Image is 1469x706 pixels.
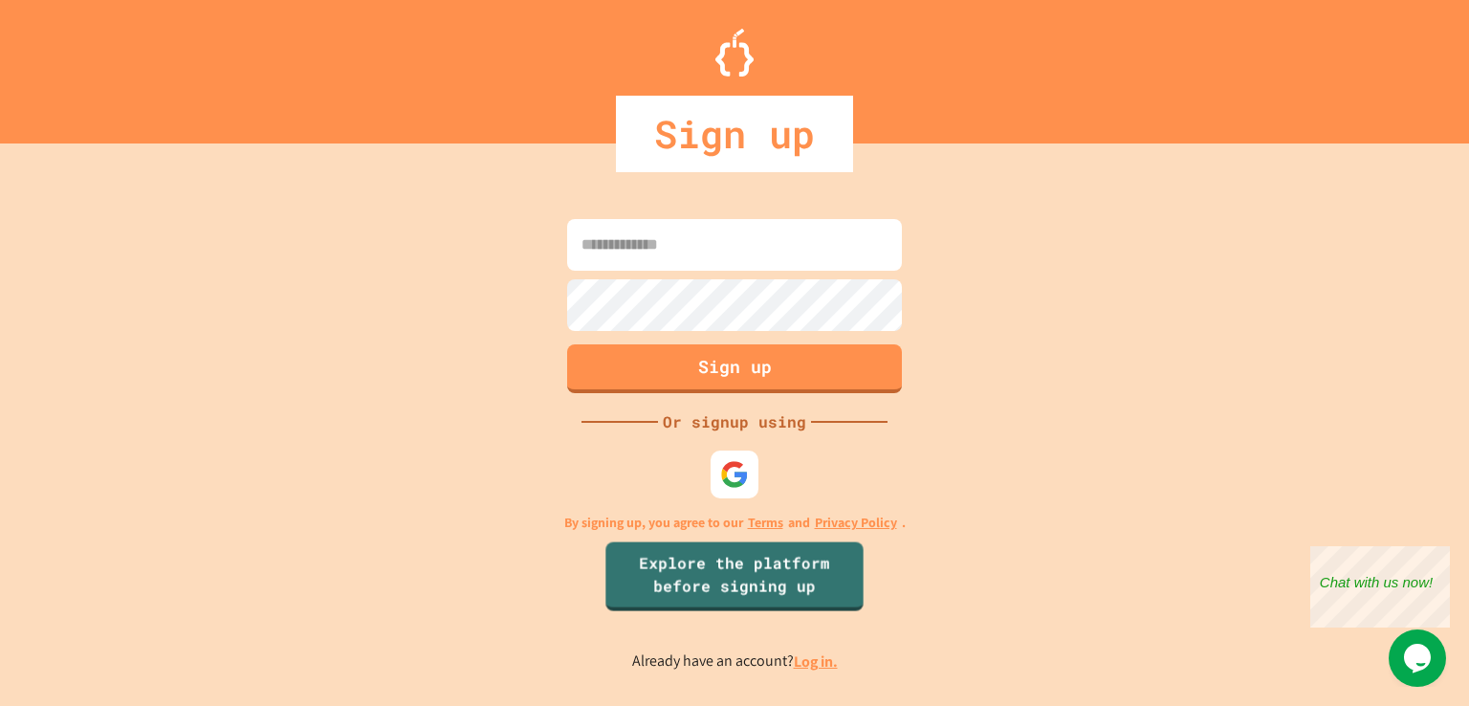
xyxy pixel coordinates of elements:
[720,460,749,489] img: google-icon.svg
[794,651,838,672] a: Log in.
[564,513,906,533] p: By signing up, you agree to our and .
[567,344,902,393] button: Sign up
[715,29,754,77] img: Logo.svg
[658,410,811,433] div: Or signup using
[632,650,838,673] p: Already have an account?
[616,96,853,172] div: Sign up
[1389,629,1450,687] iframe: chat widget
[815,513,897,533] a: Privacy Policy
[748,513,783,533] a: Terms
[605,542,863,611] a: Explore the platform before signing up
[1310,546,1450,628] iframe: chat widget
